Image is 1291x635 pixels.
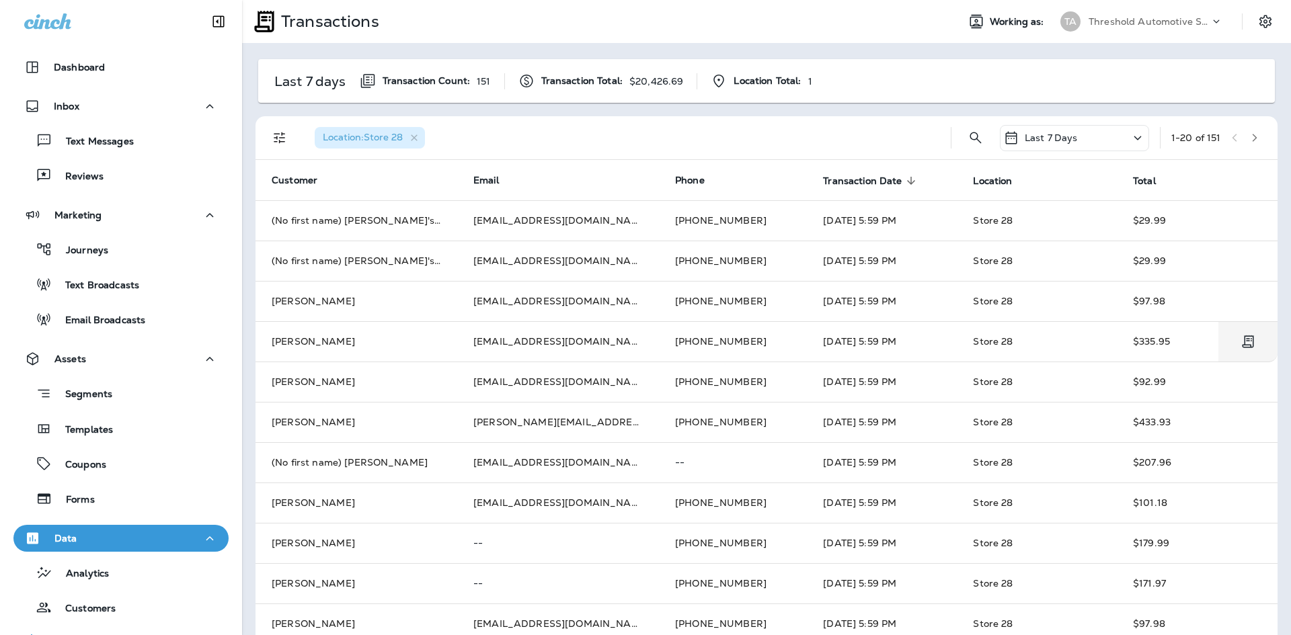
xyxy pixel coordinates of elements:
td: $179.99 [1117,523,1278,563]
td: [PERSON_NAME] [256,523,457,563]
td: [EMAIL_ADDRESS][DOMAIN_NAME] [457,241,659,281]
td: [EMAIL_ADDRESS][DOMAIN_NAME] [457,362,659,402]
p: 151 [477,76,490,87]
td: $101.18 [1117,482,1278,523]
span: Location [973,175,1029,187]
button: Email Broadcasts [13,305,229,333]
p: Forms [52,494,95,507]
td: [DATE] 5:59 PM [807,442,957,482]
td: [PHONE_NUMBER] [659,200,807,241]
span: Store 28 [973,255,1013,267]
p: Marketing [54,210,102,220]
button: Data [13,525,229,552]
p: Assets [54,353,86,364]
p: Email Broadcasts [52,314,145,327]
td: [DATE] 5:59 PM [807,523,957,563]
td: [EMAIL_ADDRESS][DOMAIN_NAME] [457,281,659,321]
span: Transaction Date [823,175,902,187]
p: Data [54,533,77,544]
td: (No first name) [PERSON_NAME] [256,442,457,482]
td: [DATE] 5:59 PM [807,321,957,362]
td: $92.99 [1117,362,1278,402]
td: [DATE] 5:59 PM [807,402,957,442]
p: Threshold Automotive Service dba Grease Monkey [1089,16,1210,27]
button: Search Transactions [962,124,989,151]
button: Customers [13,593,229,622]
p: Journeys [52,245,108,257]
p: Last 7 days [274,76,346,87]
td: [PERSON_NAME][EMAIL_ADDRESS][DOMAIN_NAME] [457,402,659,442]
span: Store 28 [973,577,1013,589]
span: Store 28 [973,456,1013,468]
td: (No first name) [PERSON_NAME]'s Pro Tows [256,241,457,281]
td: [PHONE_NUMBER] [659,482,807,523]
p: Analytics [52,568,109,581]
button: Transaction Details [1235,328,1261,355]
p: Last 7 Days [1025,132,1078,143]
button: Dashboard [13,54,229,81]
td: [PERSON_NAME] [256,362,457,402]
button: Reviews [13,161,229,189]
p: -- [473,538,643,548]
td: [PERSON_NAME] [256,402,457,442]
span: Email [473,174,499,186]
td: [PHONE_NUMBER] [659,362,807,402]
button: Text Messages [13,126,229,155]
td: [EMAIL_ADDRESS][DOMAIN_NAME] [457,482,659,523]
td: [PERSON_NAME] [256,563,457,603]
p: -- [473,578,643,589]
button: Forms [13,484,229,513]
span: Transaction Count: [383,75,471,87]
td: $207.96 [1117,442,1278,482]
td: (No first name) [PERSON_NAME]'s Pro Tows [256,200,457,241]
td: $97.98 [1117,281,1278,321]
button: Settings [1253,9,1278,34]
button: Coupons [13,450,229,478]
td: [PHONE_NUMBER] [659,523,807,563]
span: Store 28 [973,497,1013,509]
p: Dashboard [54,62,105,73]
p: Text Messages [52,136,134,149]
button: Collapse Sidebar [200,8,237,35]
div: TA [1060,11,1081,32]
span: Location Total: [734,75,801,87]
span: Store 28 [973,295,1013,307]
button: Journeys [13,235,229,263]
td: [PHONE_NUMBER] [659,563,807,603]
td: [PERSON_NAME] [256,281,457,321]
td: [DATE] 5:59 PM [807,362,957,402]
button: Assets [13,345,229,372]
span: Store 28 [973,376,1013,388]
span: Working as: [990,16,1047,28]
td: $335.95 [1117,321,1245,362]
span: Transaction Date [823,175,919,187]
span: Transaction Total: [541,75,623,87]
span: Store 28 [973,618,1013,630]
span: Location [973,175,1012,187]
td: [PERSON_NAME] [256,482,457,523]
span: Phone [675,174,705,186]
td: $171.97 [1117,563,1278,603]
td: [DATE] 5:59 PM [807,241,957,281]
p: Templates [52,424,113,437]
p: Text Broadcasts [52,280,139,292]
td: $29.99 [1117,200,1278,241]
div: 1 - 20 of 151 [1171,132,1221,143]
span: Store 28 [973,416,1013,428]
td: [DATE] 5:59 PM [807,281,957,321]
span: Customer [272,174,317,186]
p: Inbox [54,101,79,112]
div: Location:Store 28 [315,127,425,149]
button: Marketing [13,202,229,228]
span: Store 28 [973,537,1013,549]
span: Store 28 [973,335,1013,347]
button: Analytics [13,558,229,587]
span: Store 28 [973,214,1013,226]
button: Segments [13,379,229,408]
p: Segments [52,388,112,402]
td: [EMAIL_ADDRESS][DOMAIN_NAME] [457,442,659,482]
td: [PERSON_NAME] [256,321,457,362]
button: Inbox [13,93,229,120]
td: [PHONE_NUMBER] [659,241,807,281]
td: [PHONE_NUMBER] [659,321,807,362]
